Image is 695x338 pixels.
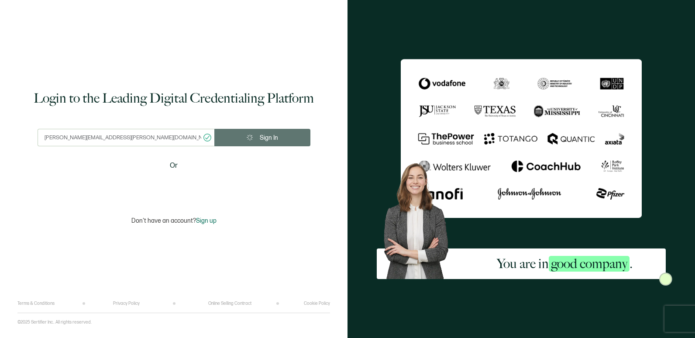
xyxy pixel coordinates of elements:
ion-icon: checkmark circle outline [203,133,212,142]
img: Sertifier Login - You are in <span class="strong-h">good company</span>. [401,59,642,218]
img: Sertifier Login [659,272,672,286]
a: Cookie Policy [304,301,330,306]
a: Terms & Conditions [17,301,55,306]
p: Don't have an account? [131,217,217,224]
h2: You are in . [497,255,633,272]
span: Or [170,160,178,171]
p: ©2025 Sertifier Inc.. All rights reserved. [17,320,92,325]
a: Online Selling Contract [208,301,251,306]
a: Privacy Policy [113,301,140,306]
input: Enter your work email address [38,129,214,146]
iframe: Sign in with Google Button [119,177,228,196]
h1: Login to the Leading Digital Credentialing Platform [34,90,314,107]
span: Sign up [196,217,217,224]
img: Sertifier Login - You are in <span class="strong-h">good company</span>. Hero [377,157,464,279]
span: good company [549,256,630,272]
